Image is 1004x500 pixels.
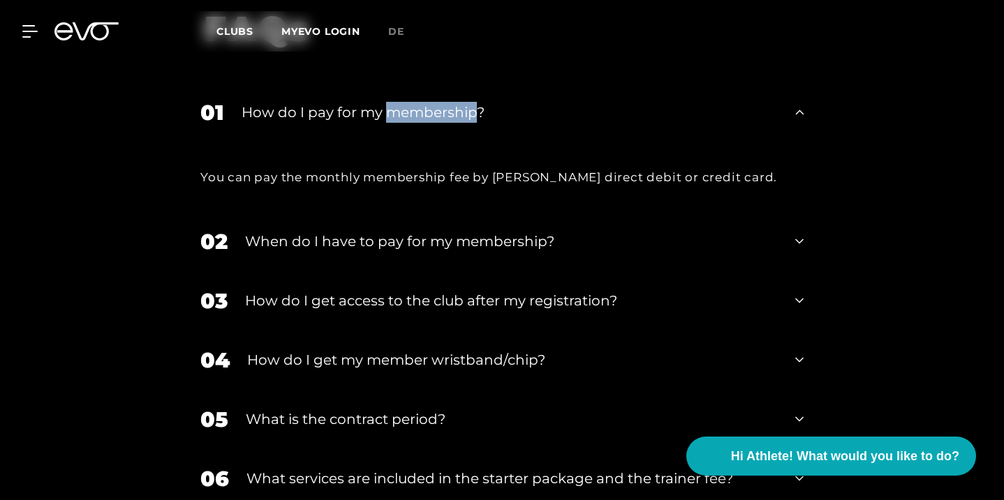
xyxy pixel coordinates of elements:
div: What is the contract period? [246,409,778,430]
span: Hi Athlete! What would you like to do? [731,447,959,466]
div: How do I get access to the club after my registration? [245,290,778,311]
div: You can pay the monthly membership fee by [PERSON_NAME] direct debit or credit card. [200,166,804,188]
div: 02 [200,226,228,257]
div: 01 [200,97,224,128]
div: 06 [200,463,229,494]
div: 03 [200,285,228,317]
div: How do I get my member wristband/chip? [247,349,778,370]
div: 04 [200,344,230,376]
a: MYEVO LOGIN [281,25,360,38]
span: de [388,25,404,38]
a: de [388,24,421,40]
button: Hi Athlete! What would you like to do? [686,437,976,476]
div: When do I have to pay for my membership? [245,231,778,252]
a: Clubs [216,24,281,38]
span: Clubs [216,25,253,38]
div: 05 [200,404,228,435]
div: What services are included in the starter package and the trainer fee? [246,468,778,489]
div: How do I pay for my membership? [242,102,778,123]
